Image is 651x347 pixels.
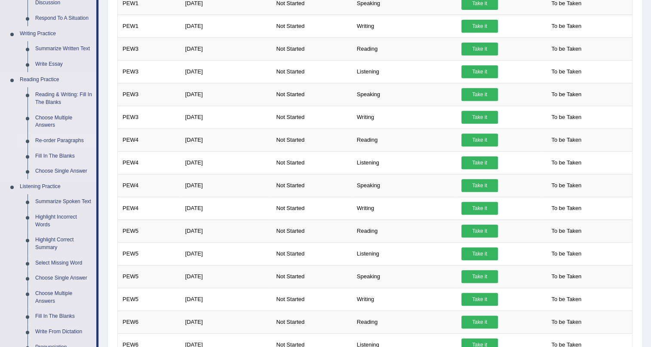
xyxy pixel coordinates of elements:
[547,134,586,146] span: To be Taken
[461,43,498,55] a: Take it
[352,106,457,128] td: Writing
[547,20,586,33] span: To be Taken
[271,197,352,219] td: Not Started
[352,151,457,174] td: Listening
[352,310,457,333] td: Reading
[271,242,352,265] td: Not Started
[461,134,498,146] a: Take it
[547,225,586,237] span: To be Taken
[547,202,586,215] span: To be Taken
[31,164,96,179] a: Choose Single Answer
[352,15,457,37] td: Writing
[16,179,96,195] a: Listening Practice
[271,288,352,310] td: Not Started
[31,256,96,271] a: Select Missing Word
[461,65,498,78] a: Take it
[180,37,271,60] td: [DATE]
[461,293,498,306] a: Take it
[118,151,181,174] td: PEW4
[547,88,586,101] span: To be Taken
[16,26,96,42] a: Writing Practice
[352,242,457,265] td: Listening
[547,43,586,55] span: To be Taken
[271,60,352,83] td: Not Started
[118,106,181,128] td: PEW3
[180,197,271,219] td: [DATE]
[180,265,271,288] td: [DATE]
[180,242,271,265] td: [DATE]
[180,174,271,197] td: [DATE]
[547,111,586,124] span: To be Taken
[180,60,271,83] td: [DATE]
[31,324,96,340] a: Write From Dictation
[271,15,352,37] td: Not Started
[271,83,352,106] td: Not Started
[271,265,352,288] td: Not Started
[271,128,352,151] td: Not Started
[118,197,181,219] td: PEW4
[352,128,457,151] td: Reading
[31,149,96,164] a: Fill In The Blanks
[31,11,96,26] a: Respond To A Situation
[352,265,457,288] td: Speaking
[118,15,181,37] td: PEW1
[180,310,271,333] td: [DATE]
[31,41,96,57] a: Summarize Written Text
[31,309,96,324] a: Fill In The Blanks
[31,286,96,309] a: Choose Multiple Answers
[461,270,498,283] a: Take it
[547,156,586,169] span: To be Taken
[31,210,96,232] a: Highlight Incorrect Words
[118,242,181,265] td: PEW5
[271,37,352,60] td: Not Started
[461,225,498,237] a: Take it
[31,271,96,286] a: Choose Single Answer
[31,110,96,133] a: Choose Multiple Answers
[547,247,586,260] span: To be Taken
[547,65,586,78] span: To be Taken
[271,106,352,128] td: Not Started
[118,37,181,60] td: PEW3
[180,15,271,37] td: [DATE]
[461,111,498,124] a: Take it
[547,293,586,306] span: To be Taken
[352,219,457,242] td: Reading
[180,288,271,310] td: [DATE]
[31,232,96,255] a: Highlight Correct Summary
[461,156,498,169] a: Take it
[31,133,96,149] a: Re-order Paragraphs
[118,174,181,197] td: PEW4
[271,174,352,197] td: Not Started
[118,60,181,83] td: PEW3
[31,57,96,72] a: Write Essay
[547,270,586,283] span: To be Taken
[180,151,271,174] td: [DATE]
[31,194,96,210] a: Summarize Spoken Text
[31,87,96,110] a: Reading & Writing: Fill In The Blanks
[118,310,181,333] td: PEW6
[180,219,271,242] td: [DATE]
[118,265,181,288] td: PEW5
[352,37,457,60] td: Reading
[16,72,96,88] a: Reading Practice
[271,310,352,333] td: Not Started
[352,83,457,106] td: Speaking
[461,202,498,215] a: Take it
[118,128,181,151] td: PEW4
[180,128,271,151] td: [DATE]
[118,288,181,310] td: PEW5
[461,88,498,101] a: Take it
[461,179,498,192] a: Take it
[461,247,498,260] a: Take it
[118,83,181,106] td: PEW3
[352,174,457,197] td: Speaking
[461,316,498,329] a: Take it
[547,179,586,192] span: To be Taken
[180,106,271,128] td: [DATE]
[547,316,586,329] span: To be Taken
[352,288,457,310] td: Writing
[352,197,457,219] td: Writing
[271,219,352,242] td: Not Started
[271,151,352,174] td: Not Started
[352,60,457,83] td: Listening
